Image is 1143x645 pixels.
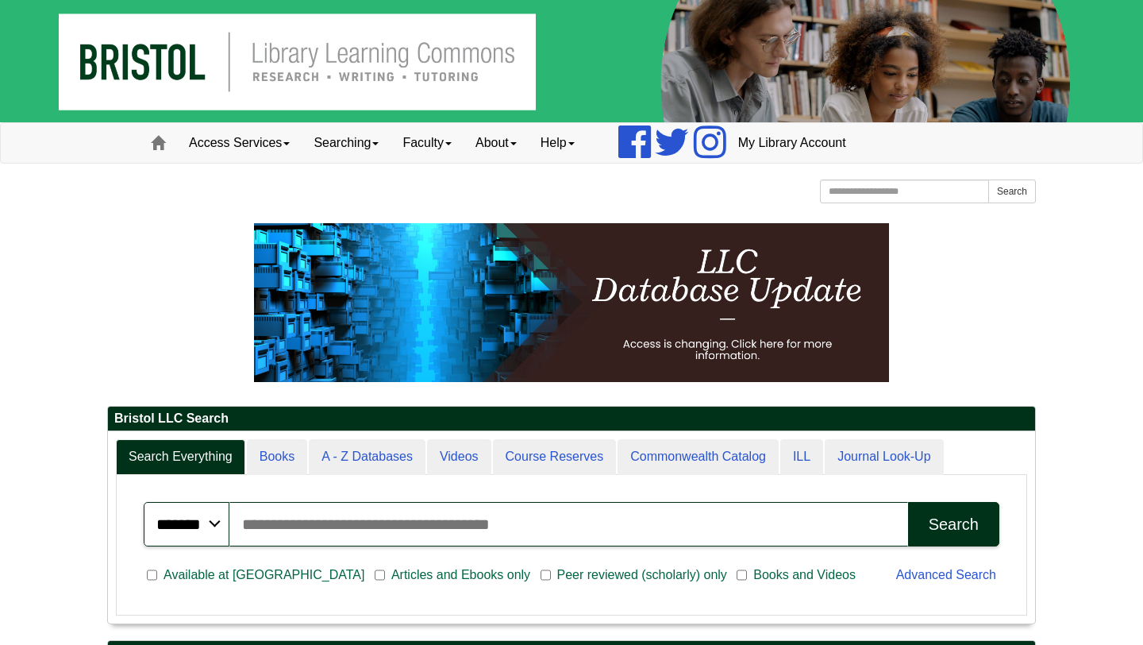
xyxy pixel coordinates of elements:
a: About [464,123,529,163]
span: Peer reviewed (scholarly) only [551,566,733,585]
h2: Bristol LLC Search [108,407,1035,431]
a: My Library Account [726,123,858,163]
input: Books and Videos [737,568,747,582]
a: Search Everything [116,439,245,475]
div: Search [929,516,979,534]
a: Videos [427,439,491,475]
a: Advanced Search [896,568,996,581]
span: Books and Videos [747,566,862,585]
a: Access Services [177,123,302,163]
input: Peer reviewed (scholarly) only [541,568,551,582]
a: Searching [302,123,391,163]
img: HTML tutorial [254,223,889,382]
a: ILL [780,439,823,475]
input: Available at [GEOGRAPHIC_DATA] [147,568,157,582]
a: Course Reserves [493,439,617,475]
a: A - Z Databases [309,439,425,475]
a: Help [529,123,587,163]
a: Faculty [391,123,464,163]
span: Available at [GEOGRAPHIC_DATA] [157,566,371,585]
span: Articles and Ebooks only [385,566,537,585]
a: Books [247,439,307,475]
button: Search [908,502,999,547]
a: Journal Look-Up [825,439,943,475]
button: Search [988,180,1036,203]
input: Articles and Ebooks only [375,568,385,582]
a: Commonwealth Catalog [618,439,779,475]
